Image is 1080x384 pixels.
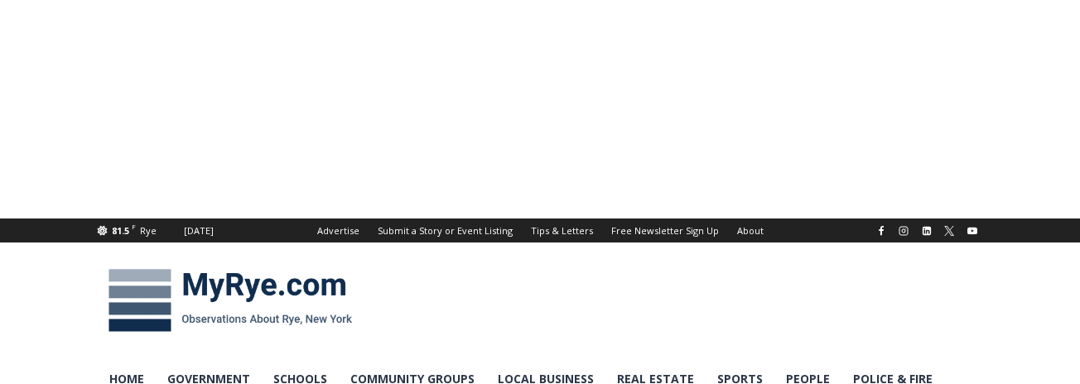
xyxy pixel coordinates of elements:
a: Free Newsletter Sign Up [602,218,728,242]
a: Instagram [894,221,914,241]
a: Facebook [871,221,891,241]
img: MyRye.com [98,257,363,343]
a: YouTube [962,221,982,241]
a: Tips & Letters [522,218,602,242]
span: 81.5 [112,224,129,237]
a: Linkedin [917,221,937,241]
a: X [939,221,959,241]
a: Advertise [308,218,369,242]
a: About [728,218,773,242]
a: Submit a Story or Event Listing [369,218,522,242]
div: [DATE] [184,223,214,238]
nav: Secondary Navigation [308,218,773,242]
span: F [132,222,136,231]
div: Rye [140,223,157,238]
